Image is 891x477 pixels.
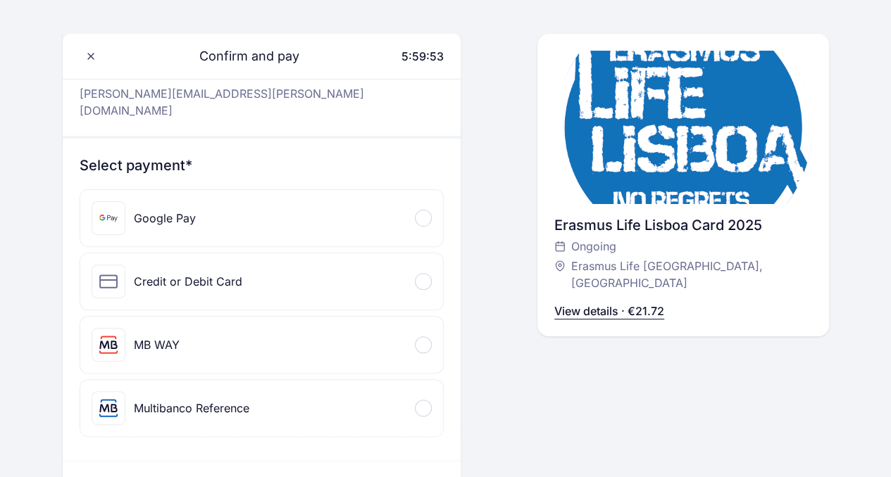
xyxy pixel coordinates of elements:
[401,49,444,63] span: 5:59:53
[554,303,664,319] p: View details · €21.72
[554,215,811,235] div: Erasmus Life Lisboa Card 2025
[134,273,242,290] div: Credit or Debit Card
[182,46,299,66] span: Confirm and pay
[134,400,249,416] div: Multibanco Reference
[571,238,616,255] span: Ongoing
[134,210,196,227] div: Google Pay
[134,336,180,353] div: MB WAY
[80,85,444,119] p: [PERSON_NAME][EMAIL_ADDRESS][PERSON_NAME][DOMAIN_NAME]
[571,257,797,291] span: Erasmus Life [GEOGRAPHIC_DATA], [GEOGRAPHIC_DATA]
[80,155,444,175] h3: Select payment*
